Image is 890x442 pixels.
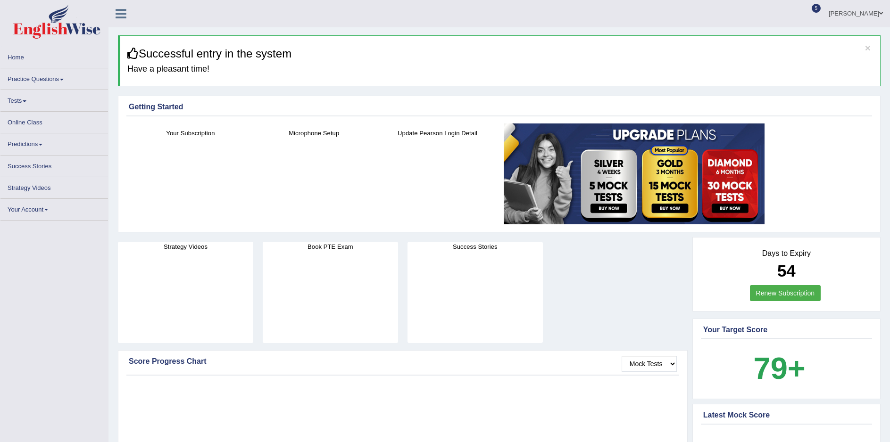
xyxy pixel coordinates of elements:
b: 79+ [754,351,806,385]
div: Your Target Score [703,324,870,336]
a: Renew Subscription [750,285,821,301]
h4: Success Stories [408,242,543,252]
a: Online Class [0,112,108,130]
h4: Book PTE Exam [263,242,398,252]
a: Success Stories [0,156,108,174]
a: Strategy Videos [0,177,108,196]
h4: Days to Expiry [703,249,870,258]
a: Your Account [0,199,108,217]
div: Latest Mock Score [703,409,870,421]
h4: Microphone Setup [257,128,371,138]
a: Tests [0,90,108,108]
a: Home [0,47,108,65]
div: Score Progress Chart [129,356,677,367]
div: Getting Started [129,101,870,113]
h4: Update Pearson Login Detail [381,128,495,138]
img: small5.jpg [504,123,765,224]
h4: Have a pleasant time! [127,65,873,74]
h3: Successful entry in the system [127,48,873,60]
h4: Strategy Videos [118,242,253,252]
a: Practice Questions [0,68,108,87]
b: 54 [777,262,796,280]
h4: Your Subscription [133,128,248,138]
span: 5 [812,4,821,13]
a: Predictions [0,133,108,152]
button: × [865,43,871,53]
